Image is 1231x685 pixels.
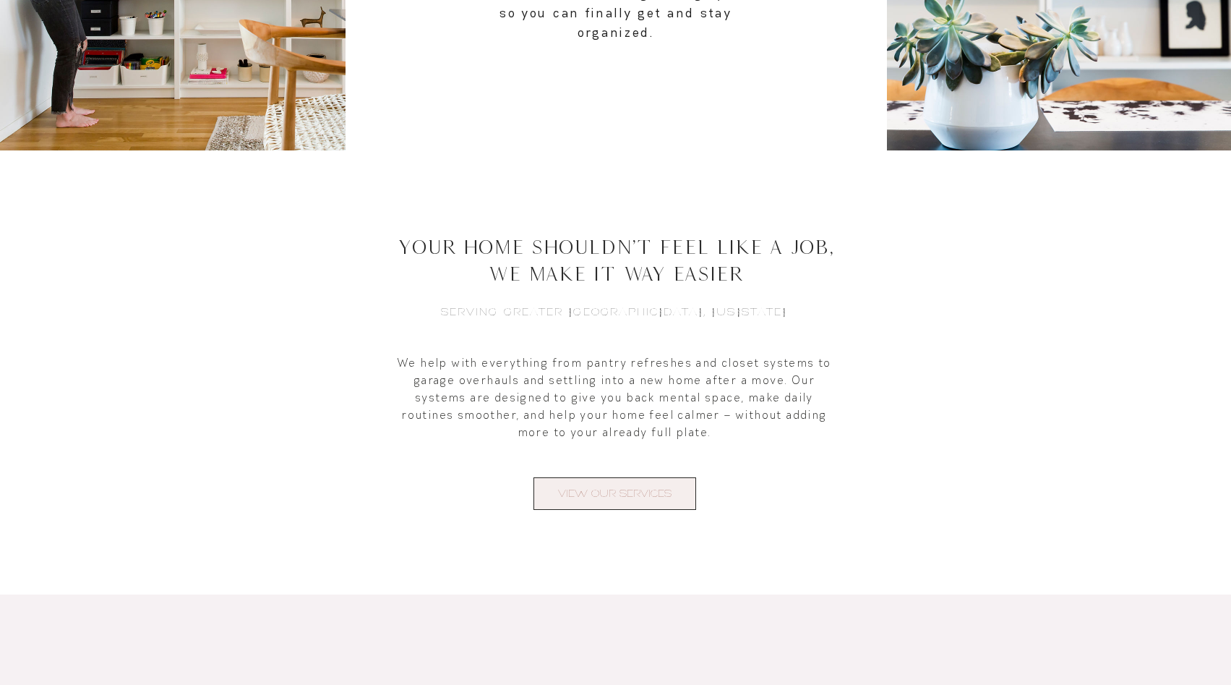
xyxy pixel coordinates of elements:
span: VIEW OUR SERVICES [558,486,672,501]
h2: Your Home Shouldn't Feel Like A Job, We Make It Way EasieR [383,234,848,289]
h6: SERVING GREATER [GEOGRAPHIC_DATA], [US_STATE] [390,305,838,320]
span: We help with everything from pantry refreshes and closet systems to garage overhauls and settling... [398,355,832,439]
a: VIEW OUR SERVICES [533,477,696,510]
